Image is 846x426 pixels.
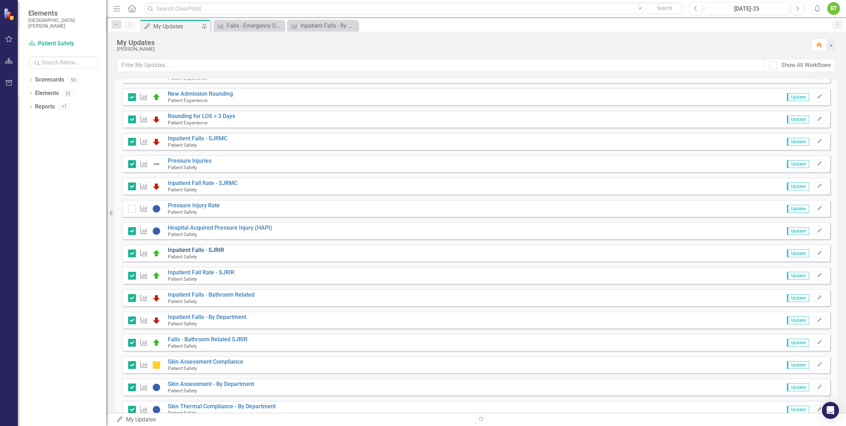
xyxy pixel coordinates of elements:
div: Open Intercom Messenger [822,402,839,419]
a: Hospital Acquired Pressure Injury (HAPI) [168,224,272,231]
img: No Information [152,204,161,213]
img: Not Defined [152,160,161,168]
img: No Information [152,227,161,235]
a: Inpatient Falls - Bathroom Related [168,291,255,298]
div: Show All Workflows [781,61,831,69]
img: Below Plan [152,316,161,325]
div: Falls - Emergency Department [227,21,282,30]
div: Inpatient Falls - By Department [301,21,356,30]
input: Search ClearPoint... [143,2,684,15]
a: Inpatient Falls - SJRIR [168,247,224,253]
small: Patient Safety [168,187,197,192]
div: 53 [68,77,79,83]
span: Updater [787,160,809,168]
div: My Updates [117,39,804,46]
a: Patient Safety [28,40,99,48]
small: Patient Safety [168,365,197,371]
img: On Target [152,271,161,280]
img: ClearPoint Strategy [4,8,16,20]
button: RT [827,2,840,15]
a: Inpatient Falls - By Department [289,21,356,30]
a: Falls - Emergency Department [215,21,282,30]
small: [GEOGRAPHIC_DATA][PERSON_NAME] [28,17,99,29]
div: [DATE]-25 [707,5,787,13]
span: Updater [787,272,809,280]
small: Patient Safety [168,410,197,416]
small: Patient Safety [168,276,197,282]
span: Elements [28,9,99,17]
div: My Updates [153,22,200,31]
img: Below Plan [152,182,161,191]
small: Patient Experience [168,97,207,103]
a: Inpatient Fall Rate - SJRIR [168,269,234,276]
span: Search [657,5,672,11]
small: Patient Safety [168,254,197,259]
span: Updater [787,227,809,235]
div: 22 [62,90,74,96]
img: No Information [152,405,161,414]
a: New Admission Rounding [168,90,233,97]
small: Patient Safety [168,388,197,393]
a: Falls - Bathroom Related SJRIR [168,336,247,343]
small: Patient Safety [168,298,197,304]
img: On Target [152,249,161,258]
img: Below Plan [152,294,161,302]
span: Updater [787,116,809,123]
div: My Updates [116,416,471,424]
img: On Target [152,93,161,101]
button: Search [647,4,682,13]
span: Updater [787,316,809,324]
small: Patient Experience [168,75,207,81]
a: Inpatient Falls - SJRMC [168,135,227,142]
small: Patient Safety [168,209,197,215]
a: Skin Assessment - By Department [168,381,254,387]
a: Inpatient Fall Rate - SJRMC [168,180,238,186]
span: Updater [787,138,809,146]
span: Updater [787,250,809,257]
small: Patient Safety [168,142,197,148]
a: Elements [35,89,59,97]
a: Skin Assessment Compliance [168,358,243,365]
img: No Information [152,383,161,392]
span: Updater [787,205,809,213]
a: Skin Thermal Compliance - By Department [168,403,276,410]
input: Search Below... [28,56,99,69]
button: [DATE]-25 [704,2,789,15]
img: Below Plan [152,138,161,146]
small: Patient Safety [168,321,197,326]
span: Updater [787,383,809,391]
span: Updater [787,183,809,190]
span: Updater [787,93,809,101]
small: Patient Experience [168,120,207,125]
span: Updater [787,361,809,369]
small: Patient Safety [168,231,197,237]
a: Pressure Injury Rate [168,202,220,209]
a: Pressure Injuries [168,157,211,164]
a: Scorecards [35,76,64,84]
a: Inpatient Falls - By Department [168,314,246,320]
img: Caution [152,361,161,369]
input: Filter My Updates... [117,59,765,72]
a: Reports [35,103,55,111]
div: 17 [58,104,70,110]
span: Updater [787,294,809,302]
div: [PERSON_NAME] [117,46,804,52]
img: On Target [152,338,161,347]
span: Updater [787,406,809,414]
small: Patient Safety [168,164,197,170]
small: Patient Safety [168,343,197,349]
span: Updater [787,339,809,347]
img: Below Plan [152,115,161,124]
a: Rounding for LOS > 3 Days [168,113,235,119]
